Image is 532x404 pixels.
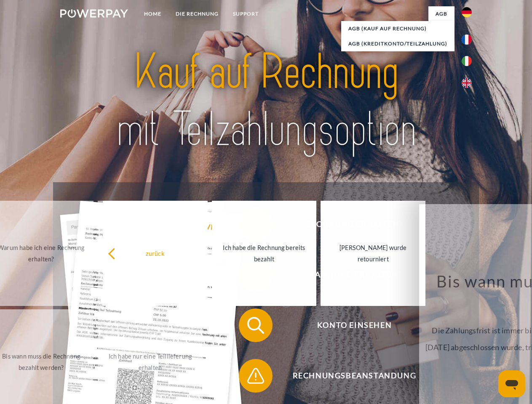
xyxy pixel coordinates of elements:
[226,6,266,21] a: SUPPORT
[251,359,457,393] span: Rechnungsbeanstandung
[462,56,472,66] img: it
[462,35,472,45] img: fr
[462,7,472,17] img: de
[103,351,198,373] div: Ich habe nur eine Teillieferung erhalten
[239,359,458,393] button: Rechnungsbeanstandung
[137,6,168,21] a: Home
[251,308,457,342] span: Konto einsehen
[239,308,458,342] button: Konto einsehen
[341,21,454,36] a: AGB (Kauf auf Rechnung)
[341,36,454,51] a: AGB (Kreditkonto/Teilzahlung)
[498,370,525,397] iframe: Schaltfläche zum Öffnen des Messaging-Fensters
[217,242,312,265] div: Ich habe die Rechnung bereits bezahlt
[462,78,472,88] img: en
[245,365,266,386] img: qb_warning.svg
[168,6,226,21] a: DIE RECHNUNG
[80,40,452,161] img: title-powerpay_de.svg
[428,6,454,21] a: agb
[245,315,266,336] img: qb_search.svg
[60,9,128,18] img: logo-powerpay-white.svg
[108,247,203,259] div: zurück
[326,242,420,265] div: [PERSON_NAME] wurde retourniert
